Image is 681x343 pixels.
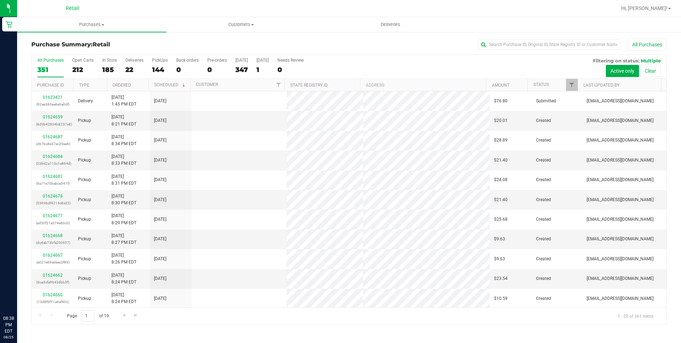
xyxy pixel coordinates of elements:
span: $28.89 [494,137,508,144]
a: 01624678 [43,194,63,199]
span: [DATE] 8:24 PM EDT [111,292,136,305]
span: $21.40 [494,196,508,203]
span: Created [536,216,551,223]
span: Pickup [78,196,91,203]
span: Created [536,256,551,262]
a: 01624687 [43,134,63,139]
span: $23.54 [494,275,508,282]
button: Active only [606,65,639,77]
span: Pickup [78,295,91,302]
div: Back-orders [176,58,199,63]
div: Open Carts [72,58,94,63]
span: $9.63 [494,256,505,262]
span: [DATE] [154,275,166,282]
span: Pickup [78,275,91,282]
a: 01624681 [43,174,63,179]
span: Pickup [78,137,91,144]
a: 01624668 [43,233,63,238]
span: Created [536,137,551,144]
span: Page of 19 [61,311,115,322]
span: Customers [167,21,315,28]
span: [DATE] [154,137,166,144]
div: [DATE] [256,58,269,63]
span: Submitted [536,98,556,104]
div: PickUps [152,58,168,63]
span: Retail [66,5,79,11]
span: [DATE] 8:34 PM EDT [111,134,136,147]
div: Needs Review [277,58,304,63]
p: (e027e69adeac2f89) [36,259,69,266]
p: (6ca3cfa9643dbb3f) [36,279,69,286]
span: [DATE] 8:33 PM EDT [111,153,136,167]
iframe: Resource center [7,286,28,307]
div: 212 [72,66,94,74]
p: (dc4ab73bfa200957) [36,239,69,246]
span: [EMAIL_ADDRESS][DOMAIN_NAME] [587,98,654,104]
p: 08/25 [3,334,14,340]
span: Purchases [17,21,166,28]
input: 1 [82,311,94,322]
span: Pickup [78,157,91,164]
span: [DATE] [154,256,166,262]
span: Created [536,236,551,242]
a: 01624659 [43,114,63,119]
span: $76.80 [494,98,508,104]
a: 01624662 [43,273,63,278]
span: Delivery [78,98,93,104]
a: Amount [492,83,510,88]
span: Multiple [641,58,661,63]
span: [DATE] 8:26 PM EDT [111,252,136,266]
inline-svg: Retail [5,21,12,28]
span: [DATE] 8:21 PM EDT [111,114,136,127]
span: Created [536,196,551,203]
span: [EMAIL_ADDRESS][DOMAIN_NAME] [587,176,654,183]
span: [DATE] 8:30 PM EDT [111,193,136,206]
span: [DATE] [154,117,166,124]
p: 08:38 PM EDT [3,315,14,334]
a: 01624667 [43,253,63,258]
span: [EMAIL_ADDRESS][DOMAIN_NAME] [587,157,654,164]
span: $24.08 [494,176,508,183]
div: 0 [207,66,227,74]
a: Purchases [17,17,166,32]
div: In Store [102,58,117,63]
span: Deliveries [371,21,410,28]
h3: Purchase Summary: [31,41,243,48]
span: [DATE] 8:29 PM EDT [111,213,136,226]
span: Created [536,275,551,282]
a: 01623421 [43,95,63,100]
span: [EMAIL_ADDRESS][DOMAIN_NAME] [587,196,654,203]
p: (ed50f21a374e60c0) [36,220,69,226]
button: Clear [640,65,661,77]
span: Created [536,295,551,302]
p: (23bd2a113c1e864d) [36,160,69,167]
a: Status [534,82,549,87]
div: 185 [102,66,117,74]
a: Go to the next page [119,311,130,320]
a: Deliveries [316,17,465,32]
span: [EMAIL_ADDRESS][DOMAIN_NAME] [587,137,654,144]
a: Ordered [113,83,131,88]
a: Filter [566,79,578,91]
span: $20.01 [494,117,508,124]
span: Pickup [78,117,91,124]
p: (9a71e70babca541f) [36,180,69,187]
span: Pickup [78,236,91,242]
p: (13d8f9f71a6af40c) [36,298,69,305]
span: [DATE] 1:45 PM EDT [111,94,136,108]
p: (8d9b42834b8237e8) [36,121,69,128]
span: [EMAIL_ADDRESS][DOMAIN_NAME] [587,236,654,242]
div: 0 [277,66,304,74]
span: [DATE] 8:27 PM EDT [111,232,136,246]
div: 22 [125,66,144,74]
a: 01624684 [43,154,63,159]
div: 0 [176,66,199,74]
span: [DATE] 8:24 PM EDT [111,272,136,286]
a: Type [79,83,89,88]
a: Scheduled [154,82,187,87]
span: [DATE] [154,196,166,203]
span: [DATE] [154,157,166,164]
p: (d67bc8e37ec29ee6) [36,140,69,147]
span: Hi, [PERSON_NAME]! [621,5,667,11]
a: 01624660 [43,292,63,297]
